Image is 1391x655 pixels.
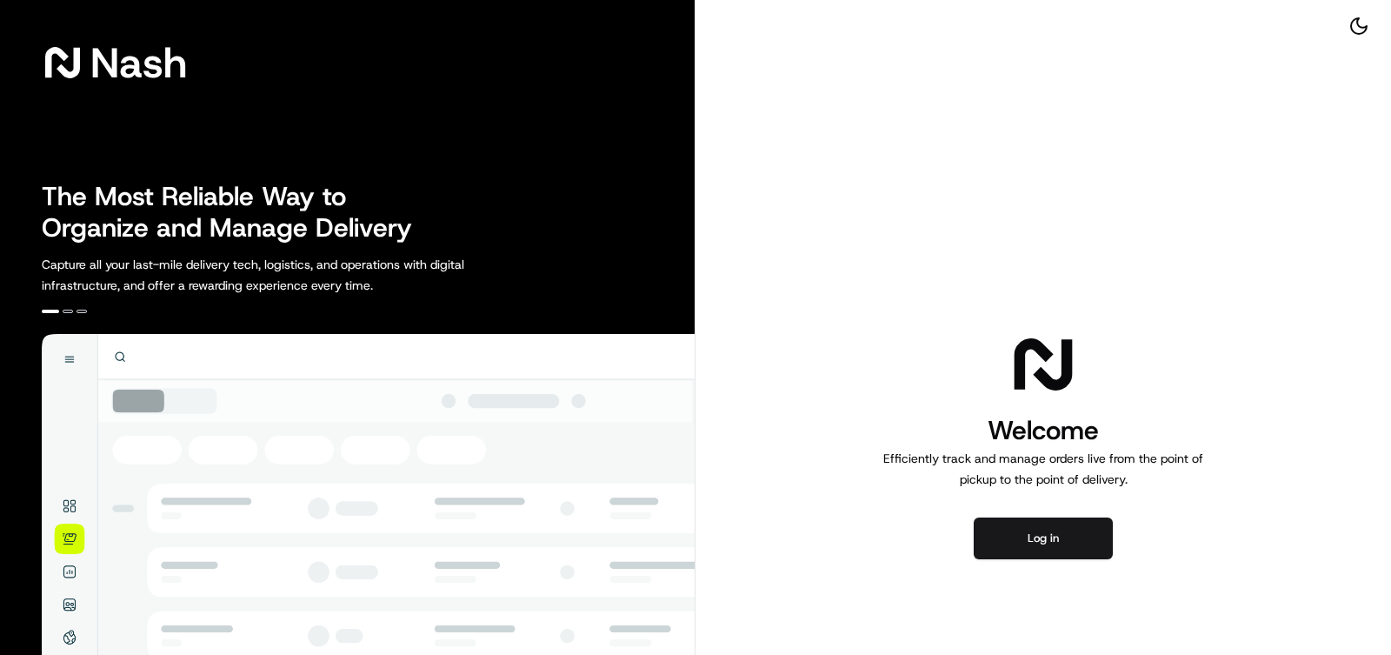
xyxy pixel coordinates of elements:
[42,254,542,296] p: Capture all your last-mile delivery tech, logistics, and operations with digital infrastructure, ...
[90,45,187,80] span: Nash
[876,413,1210,448] h1: Welcome
[876,448,1210,490] p: Efficiently track and manage orders live from the point of pickup to the point of delivery.
[974,518,1113,559] button: Log in
[42,181,431,244] h2: The Most Reliable Way to Organize and Manage Delivery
